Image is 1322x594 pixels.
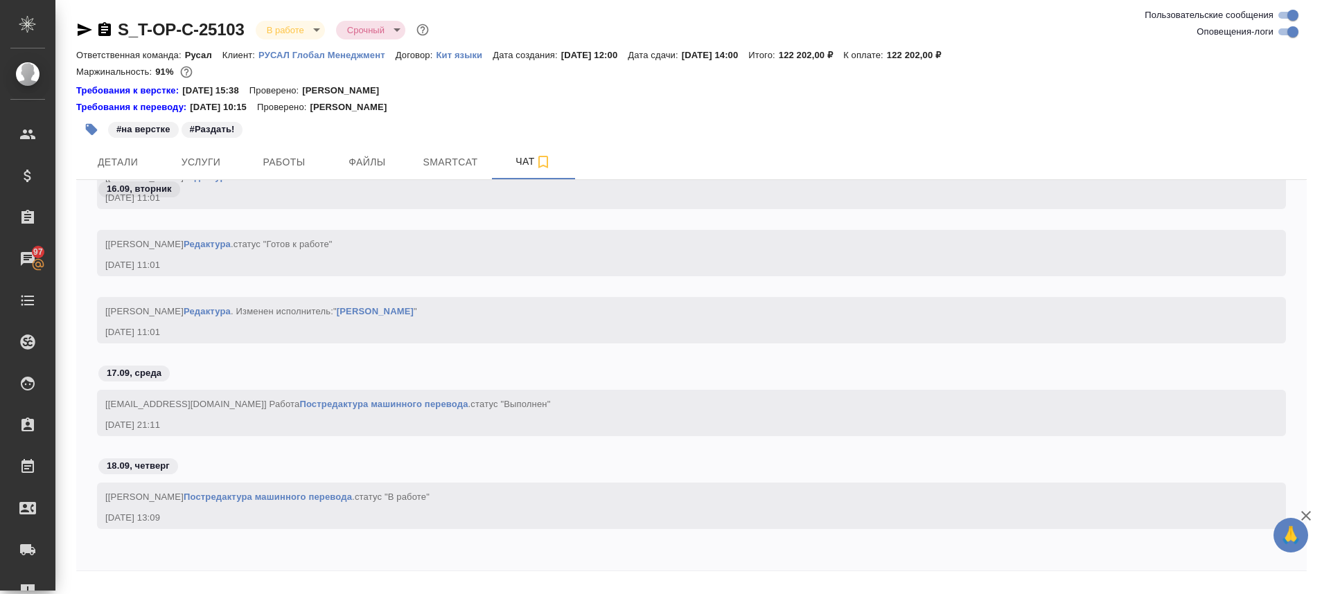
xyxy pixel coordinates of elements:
a: Кит языки [436,48,493,60]
span: Раздать! [180,123,245,134]
p: 91% [155,66,177,77]
p: [DATE] 12:00 [561,50,628,60]
p: Дата создания: [493,50,561,60]
a: Постредактура машинного перевода [299,399,468,409]
a: 97 [3,242,52,276]
button: В работе [263,24,308,36]
a: Требования к верстке: [76,84,182,98]
div: [DATE] 11:01 [105,258,1237,272]
p: Кит языки [436,50,493,60]
p: #Раздать! [190,123,235,136]
span: [[EMAIL_ADDRESS][DOMAIN_NAME]] Работа . [105,399,551,409]
button: Скопировать ссылку для ЯМессенджера [76,21,93,38]
p: [DATE] 10:15 [190,100,257,114]
p: [PERSON_NAME] [310,100,397,114]
button: Срочный [343,24,389,36]
button: Доп статусы указывают на важность/срочность заказа [414,21,432,39]
span: " " [333,306,417,316]
a: Редактура [184,239,231,249]
div: [DATE] 11:01 [105,325,1237,339]
p: Дата сдачи: [628,50,681,60]
p: Маржинальность: [76,66,155,77]
span: Оповещения-логи [1197,25,1273,39]
span: Работы [251,154,317,171]
p: [PERSON_NAME] [302,84,389,98]
span: Файлы [334,154,400,171]
div: [DATE] 21:11 [105,418,1237,432]
p: Итого: [748,50,778,60]
a: Постредактура машинного перевода [184,492,352,502]
p: Русал [185,50,222,60]
svg: Подписаться [535,154,552,170]
button: Скопировать ссылку [96,21,113,38]
p: К оплате: [843,50,887,60]
p: 122 202,00 ₽ [779,50,843,60]
span: [[PERSON_NAME] . Изменен исполнитель: [105,306,417,316]
span: Чат [500,153,567,170]
span: Услуги [168,154,234,171]
p: 18.09, четверг [107,459,170,473]
p: Ответственная команда: [76,50,185,60]
span: статус "Выполнен" [470,399,550,409]
span: на верстке [107,123,180,134]
span: Детали [85,154,151,171]
p: 17.09, среда [107,366,161,380]
p: [DATE] 15:38 [182,84,249,98]
a: S_T-OP-C-25103 [118,20,245,39]
span: Smartcat [417,154,484,171]
p: Проверено: [257,100,310,114]
p: Договор: [396,50,437,60]
p: РУСАЛ Глобал Менеджмент [258,50,396,60]
p: #на верстке [116,123,170,136]
span: статус "Готов к работе" [233,239,333,249]
span: [[PERSON_NAME] . [105,492,430,502]
span: 97 [25,245,51,259]
div: В работе [256,21,325,39]
button: 9378.80 RUB; [177,63,195,81]
p: Проверено: [249,84,303,98]
a: Требования к переводу: [76,100,190,114]
a: РУСАЛ Глобал Менеджмент [258,48,396,60]
span: статус "В работе" [355,492,430,502]
div: Нажми, чтобы открыть папку с инструкцией [76,100,190,114]
div: [DATE] 13:09 [105,511,1237,525]
p: 122 202,00 ₽ [887,50,951,60]
span: Пользовательские сообщения [1145,8,1273,22]
div: Нажми, чтобы открыть папку с инструкцией [76,84,182,98]
p: [DATE] 14:00 [682,50,749,60]
span: 🙏 [1279,521,1303,550]
span: [[PERSON_NAME] . [105,239,333,249]
button: 🙏 [1273,518,1308,552]
p: Клиент: [222,50,258,60]
a: Редактура [184,306,231,316]
p: 16.09, вторник [107,182,172,196]
a: [PERSON_NAME] [337,306,414,316]
div: В работе [336,21,405,39]
button: Добавить тэг [76,114,107,145]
